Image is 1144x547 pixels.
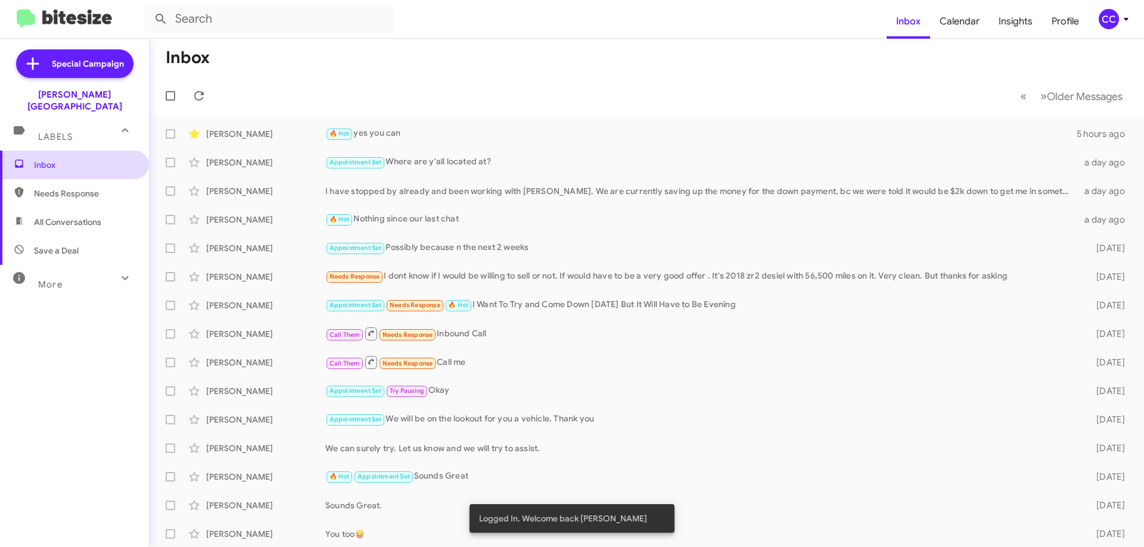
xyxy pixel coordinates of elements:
div: I have stopped by already and been working with [PERSON_NAME]. We are currently saving up the mon... [325,185,1077,197]
a: Inbox [887,4,930,39]
div: a day ago [1077,157,1134,168]
span: Call Them [329,331,360,339]
span: Needs Response [390,301,440,309]
div: CC [1099,9,1119,29]
div: [PERSON_NAME] [206,242,325,254]
div: Okay [325,384,1077,398]
div: [PERSON_NAME] [206,328,325,340]
a: Special Campaign [16,49,133,78]
div: [PERSON_NAME] [206,385,325,397]
div: Call me [325,355,1077,370]
span: Call Them [329,360,360,367]
span: 🔥 Hot [329,215,350,223]
div: Sounds Great. [325,499,1077,511]
div: [PERSON_NAME] [206,214,325,226]
div: 5 hours ago [1077,128,1134,140]
button: Next [1033,84,1130,108]
span: Appointment Set [329,244,382,252]
div: I dont know if I would be willing to sell or not. If would have to be a very good offer . It's 20... [325,270,1077,283]
div: [DATE] [1077,528,1134,540]
div: Where are y'all located at? [325,155,1077,169]
div: We can surely try. Let us know and we will try to assist. [325,442,1077,454]
div: Possibly because n the next 2 weeks [325,241,1077,255]
span: Needs Response [329,273,380,280]
div: [DATE] [1077,271,1134,283]
span: Needs Response [383,360,433,367]
span: 🔥 Hot [329,130,350,137]
a: Insights [989,4,1042,39]
nav: Page navigation example [1014,84,1130,108]
span: All Conversations [34,216,101,228]
span: Special Campaign [52,58,124,70]
div: [PERSON_NAME] [206,128,325,140]
span: Older Messages [1047,90,1123,103]
div: [DATE] [1077,357,1134,368]
span: Logged In. Welcome back [PERSON_NAME] [479,512,647,524]
div: yes you can [325,127,1077,140]
div: I Want To Try and Come Down [DATE] But It Will Have to Be Evening [325,298,1077,312]
span: Labels [38,132,73,142]
div: [DATE] [1077,385,1134,397]
span: Save a Deal [34,245,79,257]
div: Sounds Great [325,470,1077,483]
div: Inbound Call [325,326,1077,341]
span: » [1040,89,1047,104]
div: [PERSON_NAME] [206,271,325,283]
div: [DATE] [1077,299,1134,311]
input: Search [144,5,394,33]
span: Appointment Set [329,415,382,423]
span: Needs Response [34,187,135,199]
div: a day ago [1077,185,1134,197]
div: [PERSON_NAME] [206,528,325,540]
div: [PERSON_NAME] [206,471,325,483]
div: [PERSON_NAME] [206,185,325,197]
span: Try Pausing [390,387,424,395]
div: [DATE] [1077,328,1134,340]
span: Appointment Set [329,301,382,309]
div: [DATE] [1077,414,1134,426]
div: [PERSON_NAME] [206,157,325,168]
div: Nothing since our last chat [325,212,1077,226]
div: [DATE] [1077,499,1134,511]
div: [PERSON_NAME] [206,299,325,311]
div: [PERSON_NAME] [206,357,325,368]
span: More [38,279,63,290]
span: Needs Response [383,331,433,339]
div: [PERSON_NAME] [206,499,325,511]
div: a day ago [1077,214,1134,226]
span: Appointment Set [329,158,382,166]
span: Appointment Set [357,473,410,480]
a: Calendar [930,4,989,39]
span: Appointment Set [329,387,382,395]
div: [DATE] [1077,471,1134,483]
button: CC [1089,9,1131,29]
h1: Inbox [166,48,210,67]
div: [PERSON_NAME] [206,414,325,426]
button: Previous [1013,84,1034,108]
span: 🔥 Hot [329,473,350,480]
a: Profile [1042,4,1089,39]
div: You too😝 [325,528,1077,540]
span: « [1020,89,1027,104]
div: [PERSON_NAME] [206,442,325,454]
div: We will be on the lookout for you a vehicle. Thank you [325,412,1077,426]
div: [DATE] [1077,242,1134,254]
span: Inbox [34,159,135,171]
div: [DATE] [1077,442,1134,454]
span: 🔥 Hot [448,301,468,309]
